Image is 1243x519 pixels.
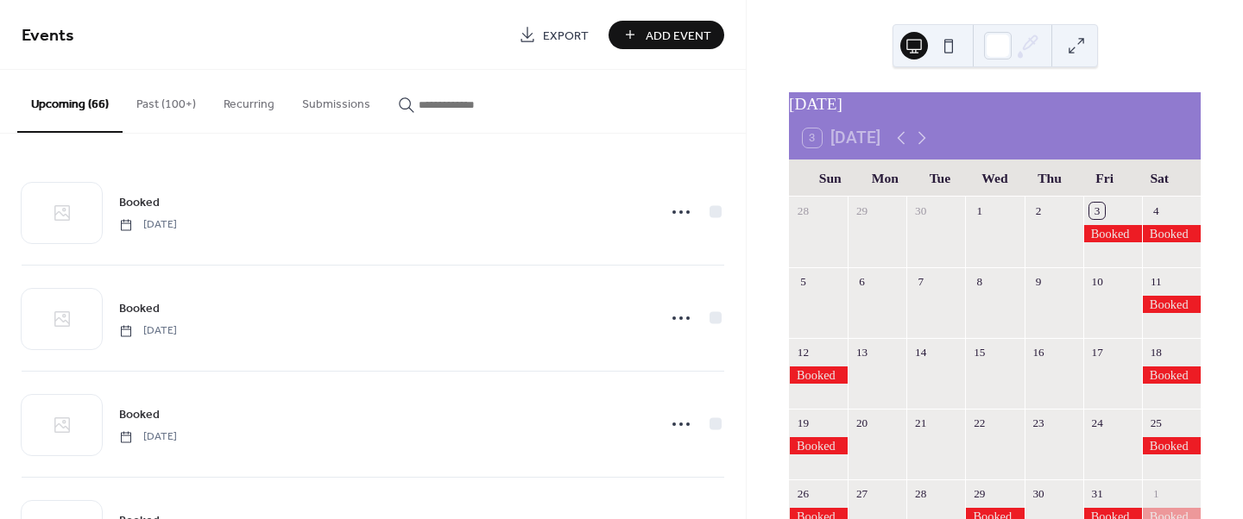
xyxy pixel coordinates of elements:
div: 27 [854,486,869,502]
span: Booked [119,406,160,424]
div: 2 [1031,203,1046,218]
div: Booked [789,366,848,384]
span: [DATE] [119,323,177,339]
div: Fri [1077,159,1133,197]
span: Add Event [646,27,711,45]
div: 6 [854,273,869,289]
div: 21 [912,415,928,430]
div: Booked [1142,366,1201,384]
div: 1 [1148,486,1164,502]
div: 12 [795,344,811,360]
a: Booked [119,404,160,424]
button: Recurring [210,70,288,131]
div: Booked [1142,296,1201,313]
div: 26 [795,486,811,502]
button: Add Event [609,21,724,49]
div: 10 [1089,273,1105,289]
div: 14 [912,344,928,360]
div: [DATE] [789,92,1201,117]
span: Export [543,27,589,45]
div: Booked [789,437,848,454]
button: Past (100+) [123,70,210,131]
div: 9 [1031,273,1046,289]
div: Mon [858,159,913,197]
button: Upcoming (66) [17,70,123,133]
div: 23 [1031,415,1046,430]
a: Booked [119,298,160,318]
span: [DATE] [119,429,177,445]
div: 31 [1089,486,1105,502]
div: 28 [795,203,811,218]
div: 20 [854,415,869,430]
a: Booked [119,192,160,212]
span: Booked [119,300,160,318]
div: 8 [972,273,987,289]
div: 15 [972,344,987,360]
div: Booked [1083,225,1142,242]
div: 3 [1089,203,1105,218]
div: Wed [968,159,1023,197]
div: 16 [1031,344,1046,360]
button: Submissions [288,70,384,131]
div: 11 [1148,273,1164,289]
div: 30 [912,203,928,218]
div: 30 [1031,486,1046,502]
div: 18 [1148,344,1164,360]
div: Sun [803,159,858,197]
div: 13 [854,344,869,360]
span: [DATE] [119,217,177,233]
div: Sat [1132,159,1187,197]
div: Tue [912,159,968,197]
div: Thu [1022,159,1077,197]
span: Events [22,19,74,53]
span: Booked [119,194,160,212]
div: 29 [972,486,987,502]
div: Booked [1142,437,1201,454]
div: 1 [972,203,987,218]
div: 4 [1148,203,1164,218]
div: Booked [1142,225,1201,242]
div: 22 [972,415,987,430]
div: 5 [795,273,811,289]
div: 29 [854,203,869,218]
div: 19 [795,415,811,430]
div: 17 [1089,344,1105,360]
div: 28 [912,486,928,502]
div: 7 [912,273,928,289]
div: 25 [1148,415,1164,430]
a: Export [506,21,602,49]
div: 24 [1089,415,1105,430]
